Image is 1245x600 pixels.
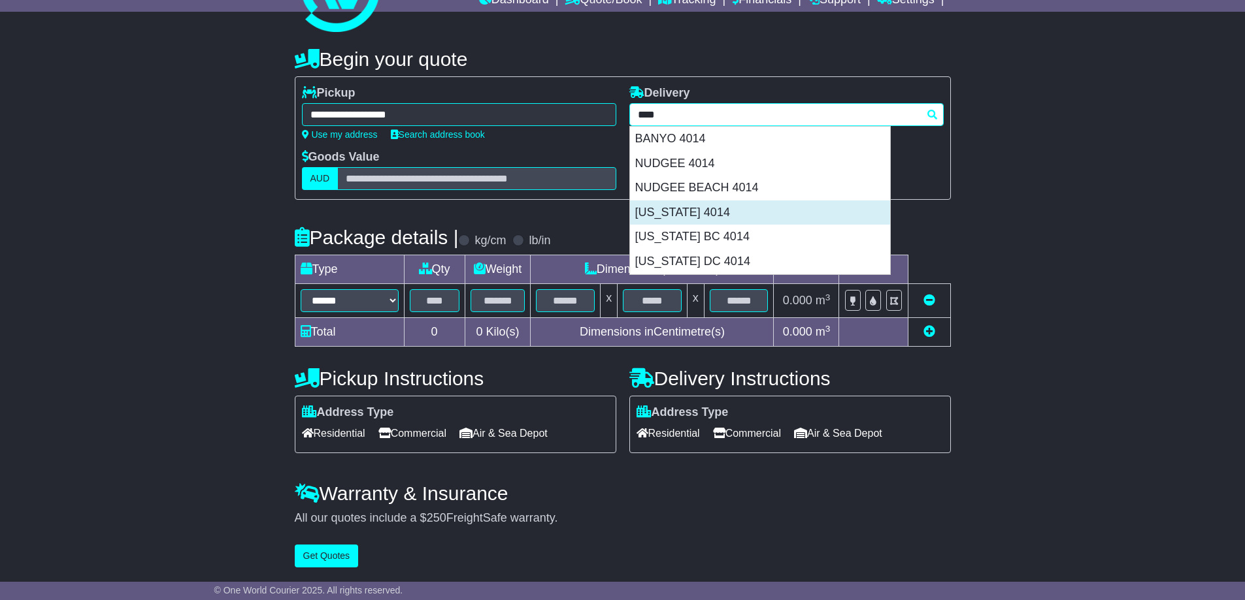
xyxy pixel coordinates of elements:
[459,423,548,443] span: Air & Sea Depot
[295,48,951,70] h4: Begin your quote
[629,86,690,101] label: Delivery
[713,423,781,443] span: Commercial
[295,255,404,284] td: Type
[687,284,704,318] td: x
[637,405,729,420] label: Address Type
[816,325,831,338] span: m
[531,255,774,284] td: Dimensions (L x W x H)
[637,423,700,443] span: Residential
[794,423,882,443] span: Air & Sea Depot
[295,227,459,248] h4: Package details |
[923,325,935,338] a: Add new item
[629,368,951,389] h4: Delivery Instructions
[783,294,812,307] span: 0.000
[214,585,403,595] span: © One World Courier 2025. All rights reserved.
[825,292,831,302] sup: 3
[295,318,404,347] td: Total
[629,103,944,126] typeahead: Please provide city
[404,318,465,347] td: 0
[816,294,831,307] span: m
[531,318,774,347] td: Dimensions in Centimetre(s)
[391,129,485,140] a: Search address book
[529,234,550,248] label: lb/in
[476,325,482,338] span: 0
[601,284,618,318] td: x
[630,176,890,200] div: NUDGEE BEACH 4014
[378,423,446,443] span: Commercial
[295,368,616,389] h4: Pickup Instructions
[295,511,951,526] div: All our quotes include a $ FreightSafe warranty.
[630,151,890,176] div: NUDGEE 4014
[427,511,446,524] span: 250
[630,127,890,151] div: BANYO 4014
[783,325,812,338] span: 0.000
[295,482,951,504] h4: Warranty & Insurance
[302,167,339,190] label: AUD
[630,200,890,225] div: [US_STATE] 4014
[465,255,531,284] td: Weight
[474,234,506,248] label: kg/cm
[302,150,380,165] label: Goods Value
[825,324,831,334] sup: 3
[630,249,890,274] div: [US_STATE] DC 4014
[923,294,935,307] a: Remove this item
[465,318,531,347] td: Kilo(s)
[404,255,465,284] td: Qty
[302,423,365,443] span: Residential
[630,225,890,249] div: [US_STATE] BC 4014
[295,545,359,567] button: Get Quotes
[302,405,394,420] label: Address Type
[302,129,378,140] a: Use my address
[302,86,356,101] label: Pickup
